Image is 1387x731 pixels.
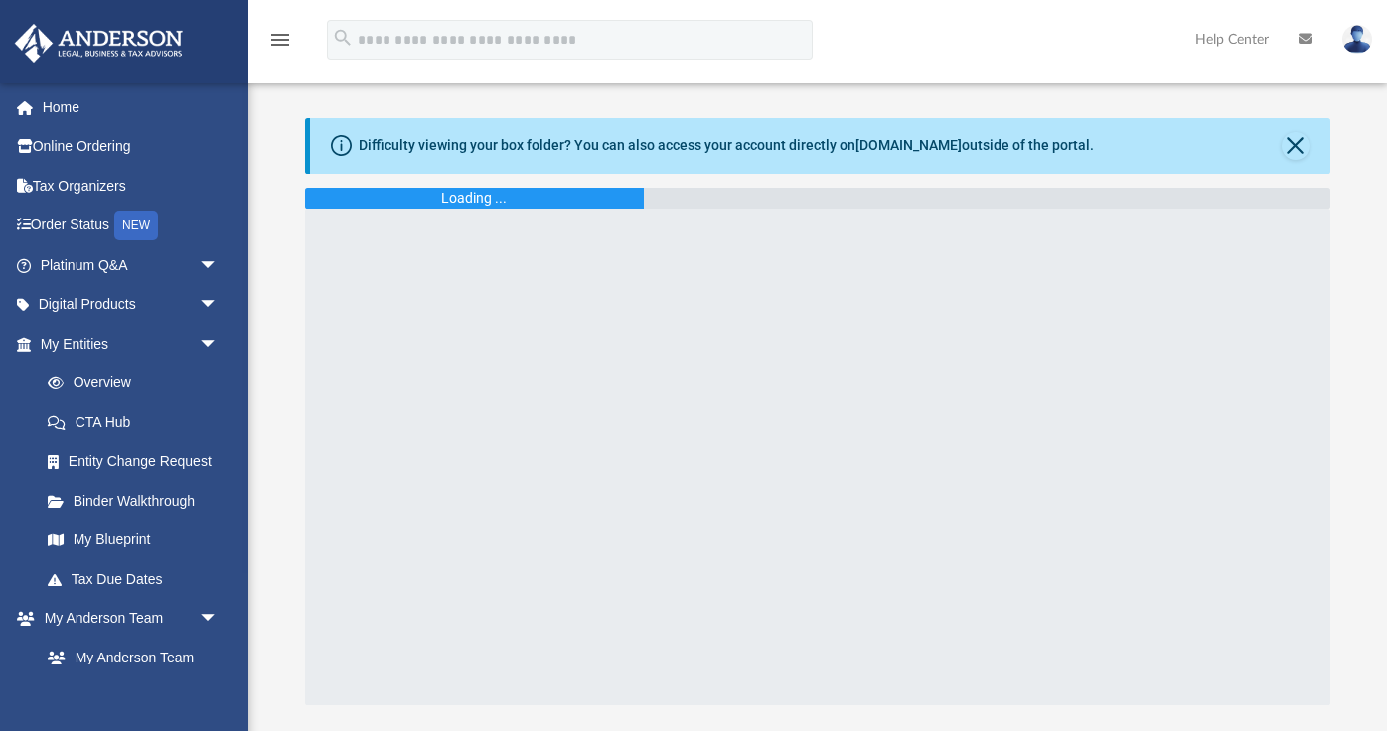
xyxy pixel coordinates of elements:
a: Online Ordering [14,127,248,167]
div: NEW [114,211,158,240]
i: search [332,27,354,49]
a: My Anderson Teamarrow_drop_down [14,599,238,639]
a: My Blueprint [28,520,238,560]
a: Tax Due Dates [28,559,248,599]
a: [DOMAIN_NAME] [855,137,962,153]
a: Order StatusNEW [14,206,248,246]
div: Difficulty viewing your box folder? You can also access your account directly on outside of the p... [359,135,1094,156]
a: Platinum Q&Aarrow_drop_down [14,245,248,285]
img: User Pic [1342,25,1372,54]
span: arrow_drop_down [199,285,238,326]
a: Entity Change Request [28,442,248,482]
a: Tax Organizers [14,166,248,206]
a: Digital Productsarrow_drop_down [14,285,248,325]
a: My Entitiesarrow_drop_down [14,324,248,364]
a: Overview [28,364,248,403]
a: CTA Hub [28,402,248,442]
a: My Anderson Team [28,638,229,677]
img: Anderson Advisors Platinum Portal [9,24,189,63]
a: menu [268,38,292,52]
div: Loading ... [441,188,507,209]
span: arrow_drop_down [199,324,238,365]
span: arrow_drop_down [199,245,238,286]
a: Binder Walkthrough [28,481,248,520]
i: menu [268,28,292,52]
span: arrow_drop_down [199,599,238,640]
button: Close [1282,132,1310,160]
a: Home [14,87,248,127]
